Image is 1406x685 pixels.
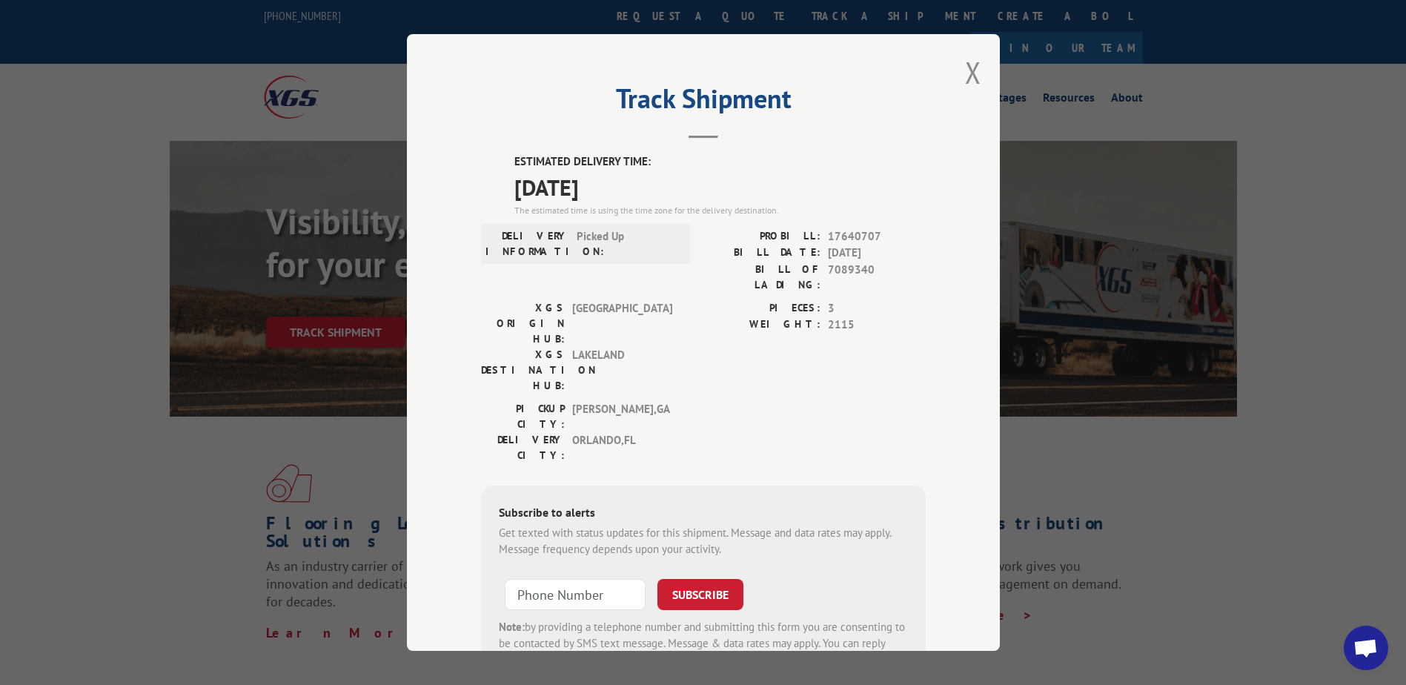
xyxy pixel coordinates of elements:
label: PIECES: [703,300,820,317]
span: [DATE] [828,245,926,262]
input: Phone Number [505,579,646,610]
label: XGS DESTINATION HUB: [481,347,565,394]
span: [GEOGRAPHIC_DATA] [572,300,672,347]
label: BILL DATE: [703,245,820,262]
label: DELIVERY INFORMATION: [485,228,569,259]
div: The estimated time is using the time zone for the delivery destination. [514,204,926,217]
span: 7089340 [828,262,926,293]
div: by providing a telephone number and submitting this form you are consenting to be contacted by SM... [499,619,908,669]
span: 17640707 [828,228,926,245]
h2: Track Shipment [481,88,926,116]
span: 2115 [828,317,926,334]
div: Open chat [1344,626,1388,670]
label: XGS ORIGIN HUB: [481,300,565,347]
span: LAKELAND [572,347,672,394]
label: DELIVERY CITY: [481,432,565,463]
label: PICKUP CITY: [481,401,565,432]
strong: Note: [499,620,525,634]
label: ESTIMATED DELIVERY TIME: [514,153,926,171]
span: ORLANDO , FL [572,432,672,463]
div: Subscribe to alerts [499,503,908,525]
label: PROBILL: [703,228,820,245]
span: Picked Up [577,228,677,259]
span: 3 [828,300,926,317]
label: BILL OF LADING: [703,262,820,293]
span: [PERSON_NAME] , GA [572,401,672,432]
button: SUBSCRIBE [657,579,743,610]
span: [DATE] [514,171,926,204]
div: Get texted with status updates for this shipment. Message and data rates may apply. Message frequ... [499,525,908,558]
button: Close modal [965,53,981,92]
label: WEIGHT: [703,317,820,334]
